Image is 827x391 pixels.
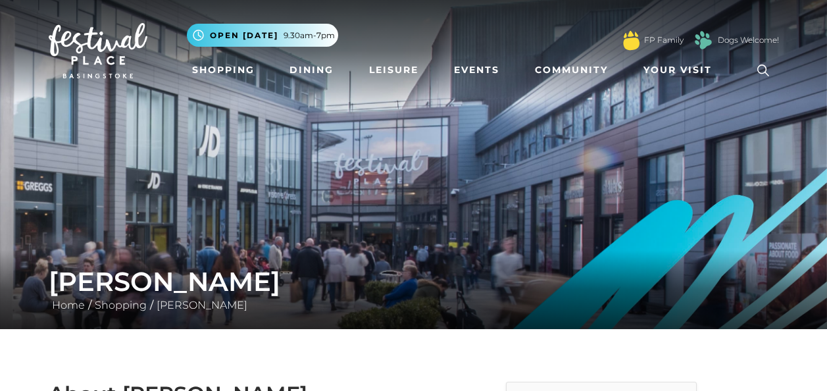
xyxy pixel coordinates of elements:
a: [PERSON_NAME] [153,299,251,311]
a: FP Family [644,34,684,46]
a: Community [530,58,613,82]
a: Events [449,58,505,82]
a: Your Visit [638,58,724,82]
span: Your Visit [643,63,712,77]
span: Open [DATE] [210,30,278,41]
span: 9.30am-7pm [284,30,335,41]
a: Dining [284,58,339,82]
a: Home [49,299,88,311]
img: Festival Place Logo [49,23,147,78]
div: / / [39,266,789,313]
button: Open [DATE] 9.30am-7pm [187,24,338,47]
h1: [PERSON_NAME] [49,266,779,298]
a: Shopping [91,299,150,311]
a: Leisure [364,58,424,82]
a: Shopping [187,58,260,82]
a: Dogs Welcome! [718,34,779,46]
